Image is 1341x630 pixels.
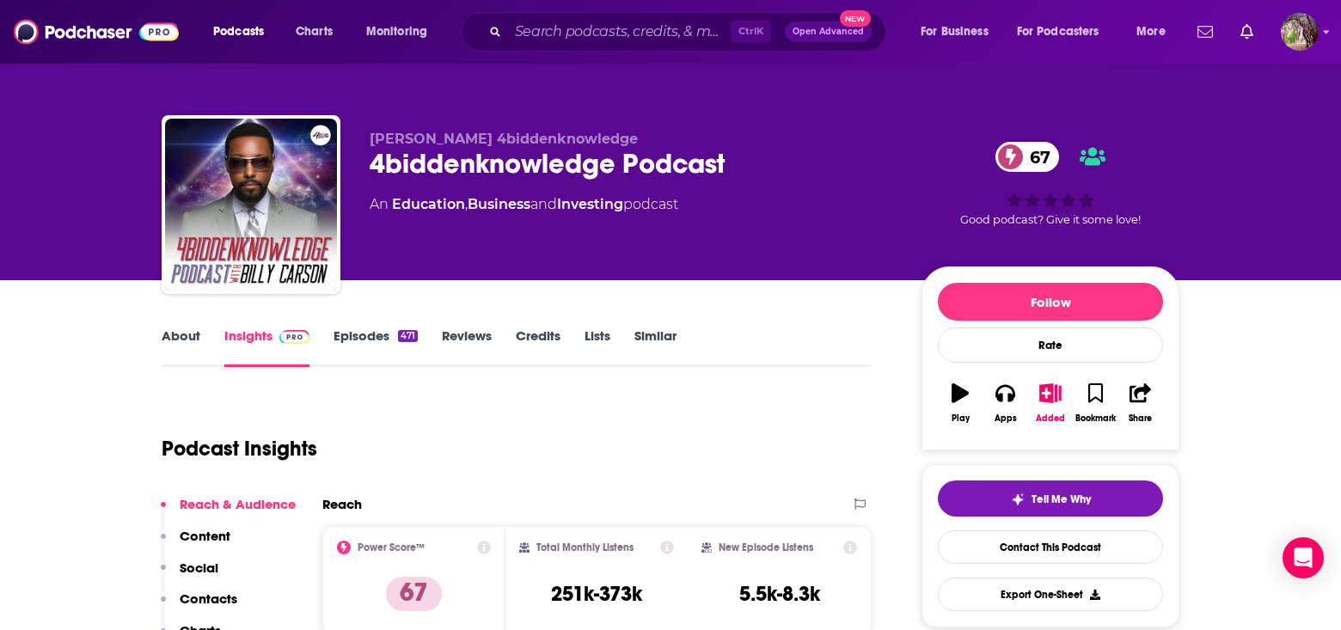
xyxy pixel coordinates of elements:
[983,372,1027,434] button: Apps
[442,327,492,367] a: Reviews
[1036,413,1065,424] div: Added
[938,283,1163,321] button: Follow
[530,196,557,212] span: and
[536,541,634,554] h2: Total Monthly Listens
[465,196,468,212] span: ,
[1281,13,1319,51] span: Logged in as MSanz
[1234,17,1260,46] a: Show notifications dropdown
[1028,372,1073,434] button: Added
[161,496,296,528] button: Reach & Audience
[161,528,230,560] button: Content
[1075,413,1116,424] div: Bookmark
[1191,17,1220,46] a: Show notifications dropdown
[922,131,1179,237] div: 67Good podcast? Give it some love!
[508,18,731,46] input: Search podcasts, credits, & more...
[296,20,333,44] span: Charts
[1281,13,1319,51] button: Show profile menu
[398,330,418,342] div: 471
[1013,142,1059,172] span: 67
[719,541,813,554] h2: New Episode Listens
[1129,413,1152,424] div: Share
[322,496,362,512] h2: Reach
[585,327,610,367] a: Lists
[386,577,442,611] p: 67
[161,560,218,591] button: Social
[180,496,296,512] p: Reach & Audience
[201,18,286,46] button: open menu
[180,528,230,544] p: Content
[995,413,1017,424] div: Apps
[909,18,1010,46] button: open menu
[162,436,317,462] h1: Podcast Insights
[477,12,903,52] div: Search podcasts, credits, & more...
[14,15,179,48] img: Podchaser - Follow, Share and Rate Podcasts
[1283,537,1324,578] div: Open Intercom Messenger
[793,28,864,36] span: Open Advanced
[551,581,642,607] h3: 251k-373k
[1017,20,1099,44] span: For Podcasters
[165,119,337,291] img: 4biddenknowledge Podcast
[785,21,872,42] button: Open AdvancedNew
[1136,20,1166,44] span: More
[731,21,771,43] span: Ctrl K
[739,581,820,607] h3: 5.5k-8.3k
[921,20,989,44] span: For Business
[366,20,427,44] span: Monitoring
[1124,18,1187,46] button: open menu
[354,18,450,46] button: open menu
[1281,13,1319,51] img: User Profile
[938,480,1163,517] button: tell me why sparkleTell Me Why
[634,327,677,367] a: Similar
[557,196,623,212] a: Investing
[1118,372,1163,434] button: Share
[285,18,343,46] a: Charts
[1073,372,1117,434] button: Bookmark
[938,327,1163,363] div: Rate
[358,541,425,554] h2: Power Score™
[370,194,678,215] div: An podcast
[1032,492,1091,506] span: Tell Me Why
[995,142,1059,172] a: 67
[1011,492,1025,506] img: tell me why sparkle
[370,131,638,147] span: [PERSON_NAME] 4biddenknowledge
[468,196,530,212] a: Business
[161,590,237,622] button: Contacts
[180,590,237,607] p: Contacts
[1006,18,1124,46] button: open menu
[938,530,1163,564] a: Contact This Podcast
[213,20,264,44] span: Podcasts
[516,327,560,367] a: Credits
[392,196,465,212] a: Education
[180,560,218,576] p: Social
[960,213,1141,226] span: Good podcast? Give it some love!
[224,327,309,367] a: InsightsPodchaser Pro
[162,327,200,367] a: About
[938,578,1163,611] button: Export One-Sheet
[952,413,970,424] div: Play
[840,10,871,27] span: New
[279,330,309,344] img: Podchaser Pro
[938,372,983,434] button: Play
[334,327,418,367] a: Episodes471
